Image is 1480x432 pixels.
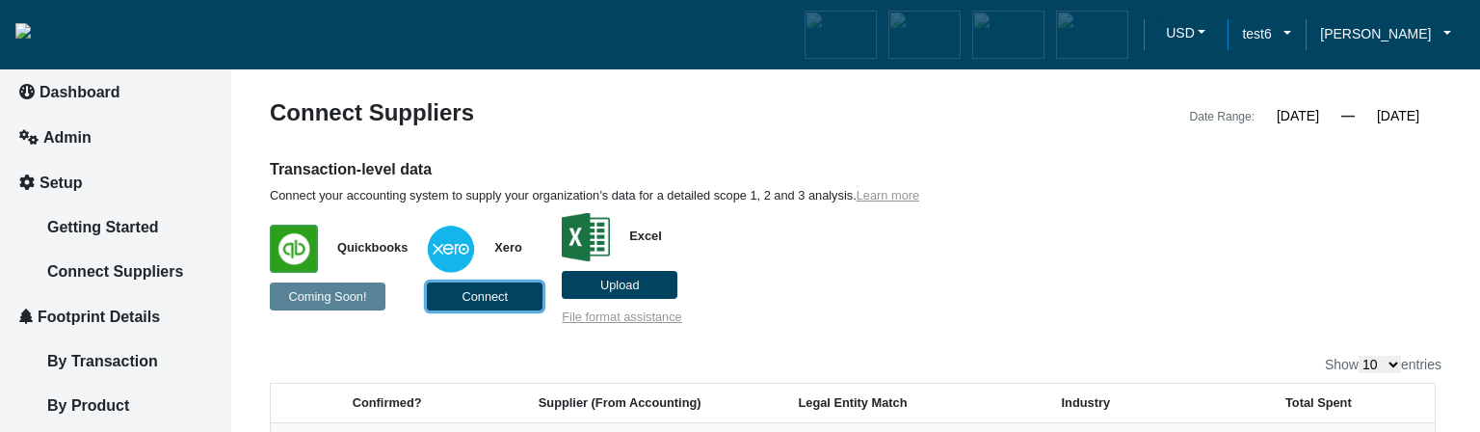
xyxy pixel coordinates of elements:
[610,229,661,243] span: Excel
[1144,18,1228,52] a: USDUSD
[1320,23,1431,44] span: [PERSON_NAME]
[736,384,969,423] th: Legal Entity Match: activate to sort column ascending
[288,289,366,304] span: Coming Soon!
[1228,23,1306,44] a: test6
[968,7,1048,63] div: Carbon Offsetter
[270,188,1142,203] p: Connect your accounting system to supply your organization’s data for a detailed scope 1, 2 and 3...
[1158,18,1213,47] button: USD
[972,11,1044,59] img: carbon-offsetter-enabled.png
[1056,11,1128,59] img: carbon-advocate-enabled.png
[262,322,350,348] em: Start Chat
[462,289,508,304] span: Connect
[1202,384,1436,423] th: Total Spent: activate to sort column ascending
[270,283,385,310] button: Coming Soon!
[801,7,881,63] div: Carbon Aware
[427,283,542,310] button: Connect
[40,84,120,100] span: Dashboard
[25,235,352,278] input: Enter your email address
[1359,356,1401,373] select: Showentries
[25,178,352,221] input: Enter your last name
[885,7,965,63] div: Carbon Efficient
[969,384,1202,423] th: Industry: activate to sort column ascending
[25,292,352,360] textarea: Type your message and hit 'Enter'
[316,10,362,56] div: Minimize live chat window
[1306,23,1466,44] a: [PERSON_NAME]
[427,225,475,273] img: w+ypx6NYbfBygAAAABJRU5ErkJggg==
[1190,105,1255,128] div: Date Range:
[21,106,50,135] div: Navigation go back
[503,384,736,423] th: Supplier (From Accounting): activate to sort column ascending
[1242,23,1271,44] span: test6
[47,397,129,414] span: By Product
[475,240,521,255] span: Xero
[888,11,961,59] img: carbon-efficient-enabled.png
[1341,108,1355,123] span: —
[38,309,160,325] span: Footprint Details
[562,310,681,324] a: File format assistance
[1325,356,1441,373] label: Show entries
[318,240,408,255] span: Quickbooks
[270,225,318,273] img: WZJNYSWUN5fh9hL01R0Rp8YZzPYKS0leX8T4ABAHXgMHCTL9OxAAAAAElFTkSuQmCC
[805,11,877,59] img: carbon-aware-enabled.png
[1052,7,1132,63] div: Carbon Advocate
[47,353,158,369] span: By Transaction
[129,108,353,133] div: Chat with us now
[271,384,504,423] th: Confirmed?: activate to sort column ascending
[857,188,919,202] a: Learn more
[43,129,92,146] span: Admin
[40,175,82,191] span: Setup
[47,263,183,280] span: Connect Suppliers
[15,23,31,39] img: insight-logo-2.png
[562,213,610,261] img: 9mSQ+YDTTxMAAAAJXRFWHRkYXRlOmNyZWF0ZQAyMDE3LTA4LTEwVDA1OjA3OjUzKzAwOjAwF1wL2gAAACV0RVh0ZGF0ZTptb2...
[255,101,856,128] div: Connect Suppliers
[47,219,159,235] span: Getting Started
[270,159,1142,180] h6: Transaction-level data
[600,278,640,292] span: Upload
